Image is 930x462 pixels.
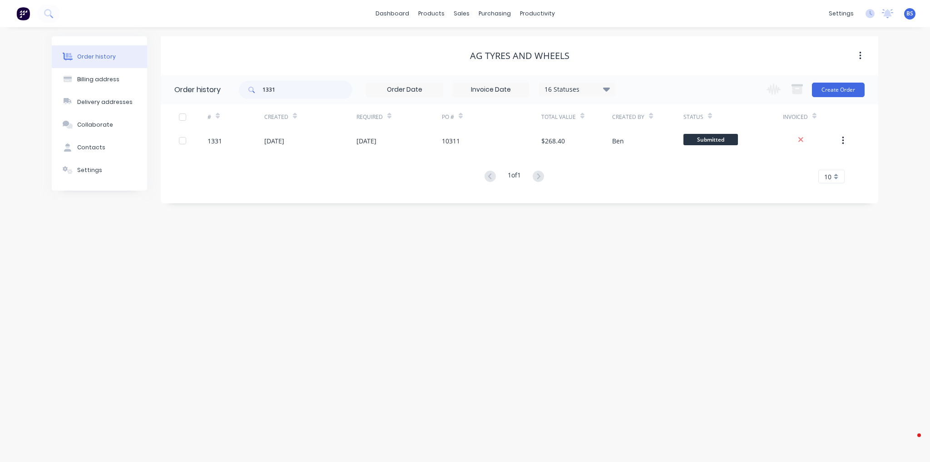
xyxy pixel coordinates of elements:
[612,104,683,129] div: Created By
[77,143,105,152] div: Contacts
[541,104,612,129] div: Total Value
[52,113,147,136] button: Collaborate
[449,7,474,20] div: sales
[356,104,442,129] div: Required
[52,68,147,91] button: Billing address
[366,83,443,97] input: Order Date
[356,113,383,121] div: Required
[264,136,284,146] div: [DATE]
[52,91,147,113] button: Delivery addresses
[612,113,644,121] div: Created By
[371,7,414,20] a: dashboard
[52,159,147,182] button: Settings
[541,136,565,146] div: $268.40
[264,113,288,121] div: Created
[77,121,113,129] div: Collaborate
[539,84,615,94] div: 16 Statuses
[824,7,858,20] div: settings
[52,45,147,68] button: Order history
[77,98,133,106] div: Delivery addresses
[442,104,541,129] div: PO #
[515,7,559,20] div: productivity
[474,7,515,20] div: purchasing
[208,113,211,121] div: #
[906,10,913,18] span: BS
[470,50,569,61] div: AG Tyres and Wheels
[262,81,352,99] input: Search...
[442,136,460,146] div: 10311
[264,104,356,129] div: Created
[612,136,624,146] div: Ben
[174,84,221,95] div: Order history
[899,431,921,453] iframe: Intercom live chat
[208,104,264,129] div: #
[812,83,865,97] button: Create Order
[77,166,102,174] div: Settings
[16,7,30,20] img: Factory
[77,53,116,61] div: Order history
[208,136,222,146] div: 1331
[683,134,738,145] span: Submitted
[824,172,831,182] span: 10
[683,104,783,129] div: Status
[783,113,808,121] div: Invoiced
[442,113,454,121] div: PO #
[783,104,840,129] div: Invoiced
[541,113,576,121] div: Total Value
[683,113,703,121] div: Status
[77,75,119,84] div: Billing address
[508,170,521,183] div: 1 of 1
[356,136,376,146] div: [DATE]
[52,136,147,159] button: Contacts
[453,83,529,97] input: Invoice Date
[414,7,449,20] div: products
